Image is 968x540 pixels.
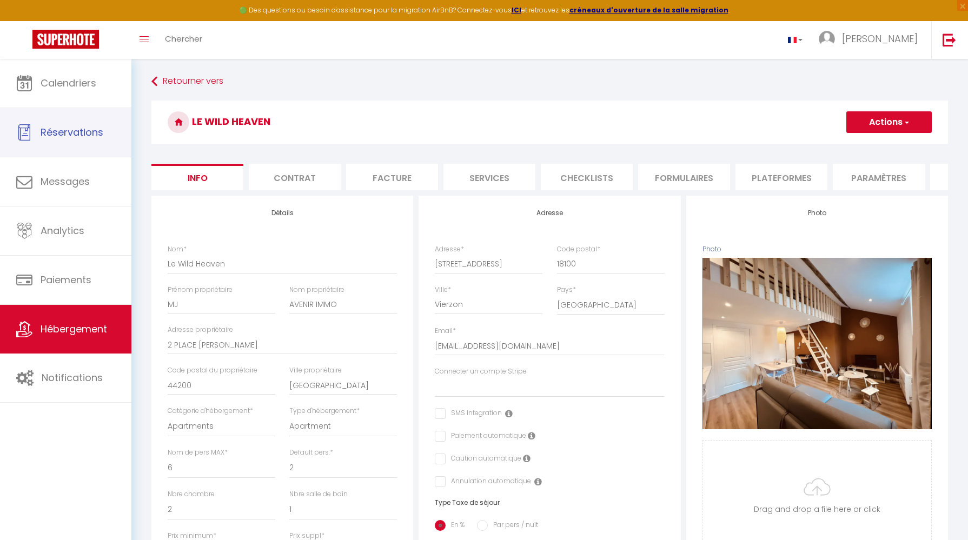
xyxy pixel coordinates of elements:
[557,244,600,255] label: Code postal
[488,520,538,532] label: Par pers / nuit
[41,273,91,286] span: Paiements
[846,111,932,133] button: Actions
[41,125,103,139] span: Réservations
[541,164,633,190] li: Checklists
[32,30,99,49] img: Super Booking
[811,21,931,59] a: ... [PERSON_NAME]
[289,285,344,295] label: Nom propriétaire
[435,209,664,217] h4: Adresse
[168,406,253,416] label: Catégorie d'hébergement
[41,322,107,336] span: Hébergement
[702,209,932,217] h4: Photo
[151,72,948,91] a: Retourner vers
[435,326,456,336] label: Email
[249,164,341,190] li: Contrat
[151,101,948,144] h3: Le Wild Heaven
[168,325,233,335] label: Adresse propriétaire
[435,285,451,295] label: Ville
[168,489,215,499] label: Nbre chambre
[346,164,438,190] li: Facture
[446,520,465,532] label: En %
[702,244,721,255] label: Photo
[833,164,925,190] li: Paramètres
[512,5,521,15] a: ICI
[168,244,187,255] label: Nom
[168,448,228,458] label: Nom de pers MAX
[168,209,397,217] h4: Détails
[289,406,360,416] label: Type d'hébergement
[569,5,728,15] a: créneaux d'ouverture de la salle migration
[435,499,664,506] h6: Type Taxe de séjour
[557,285,576,295] label: Pays
[168,365,257,376] label: Code postal du propriétaire
[443,164,535,190] li: Services
[42,371,103,384] span: Notifications
[151,164,243,190] li: Info
[435,366,527,377] label: Connecter un compte Stripe
[289,365,342,376] label: Ville propriétaire
[842,32,918,45] span: [PERSON_NAME]
[435,244,464,255] label: Adresse
[289,489,348,499] label: Nbre salle de bain
[41,224,84,237] span: Analytics
[157,21,210,59] a: Chercher
[165,33,202,44] span: Chercher
[446,431,526,443] label: Paiement automatique
[735,164,827,190] li: Plateformes
[41,175,90,188] span: Messages
[638,164,730,190] li: Formulaires
[289,448,333,458] label: Default pers.
[446,454,521,465] label: Caution automatique
[819,31,835,47] img: ...
[41,76,96,90] span: Calendriers
[168,285,233,295] label: Prénom propriétaire
[943,33,956,46] img: logout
